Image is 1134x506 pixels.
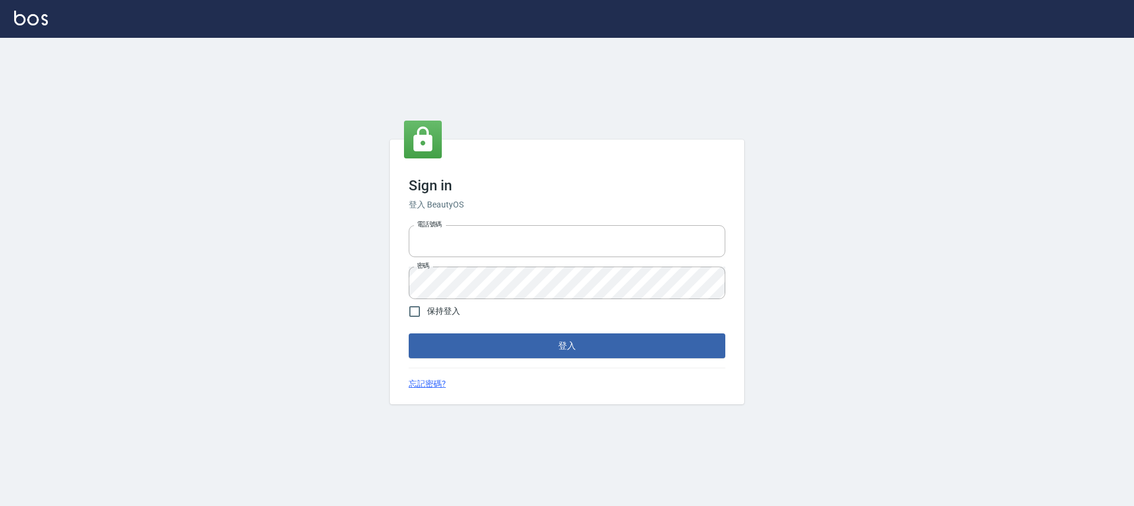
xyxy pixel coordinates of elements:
[409,177,725,194] h3: Sign in
[14,11,48,25] img: Logo
[427,305,460,317] span: 保持登入
[409,333,725,358] button: 登入
[409,378,446,390] a: 忘記密碼?
[417,220,442,229] label: 電話號碼
[417,261,429,270] label: 密碼
[409,199,725,211] h6: 登入 BeautyOS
